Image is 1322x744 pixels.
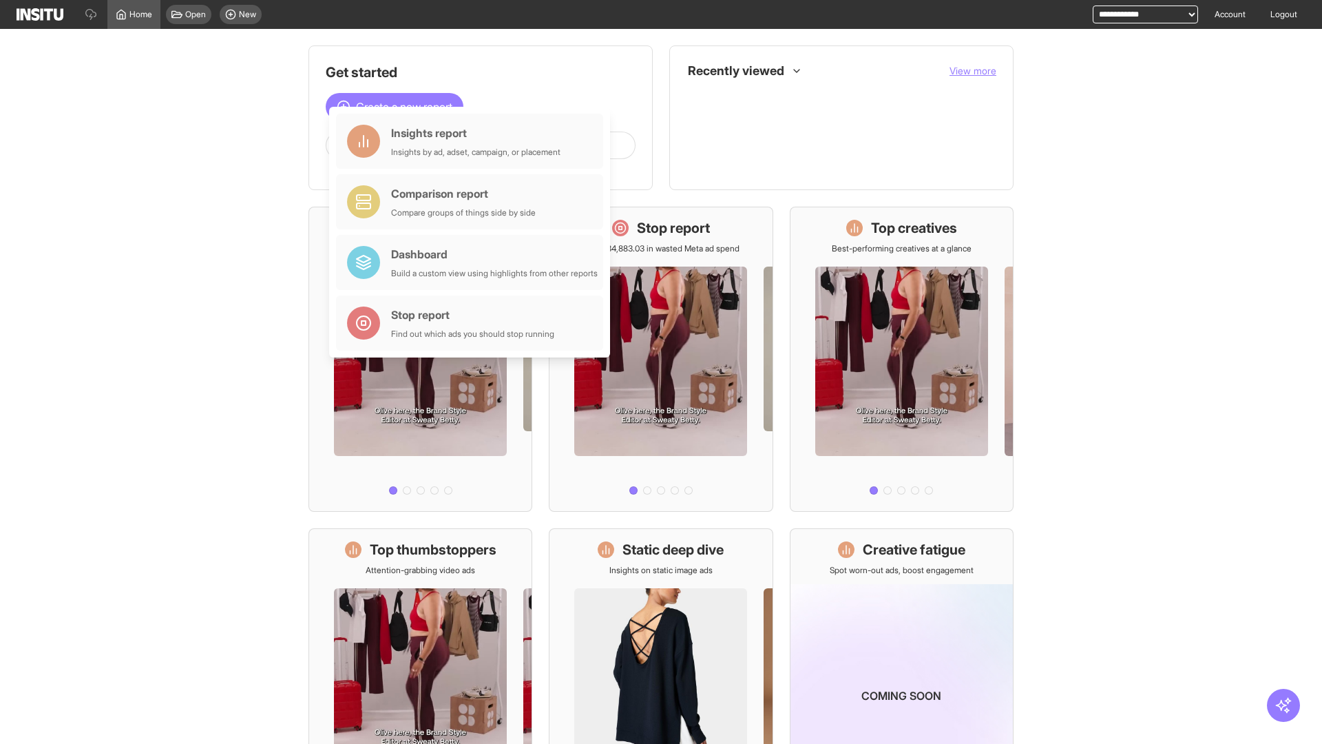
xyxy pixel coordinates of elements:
[356,99,452,115] span: Create a new report
[239,9,256,20] span: New
[609,565,713,576] p: Insights on static image ads
[582,243,739,254] p: Save £34,883.03 in wasted Meta ad spend
[391,329,554,340] div: Find out which ads you should stop running
[391,207,536,218] div: Compare groups of things side by side
[391,246,598,262] div: Dashboard
[871,218,957,238] h1: Top creatives
[326,93,463,121] button: Create a new report
[370,540,496,559] h1: Top thumbstoppers
[308,207,532,512] a: What's live nowSee all active ads instantly
[326,63,636,82] h1: Get started
[391,185,536,202] div: Comparison report
[391,147,560,158] div: Insights by ad, adset, campaign, or placement
[129,9,152,20] span: Home
[391,125,560,141] div: Insights report
[366,565,475,576] p: Attention-grabbing video ads
[622,540,724,559] h1: Static deep dive
[391,268,598,279] div: Build a custom view using highlights from other reports
[790,207,1014,512] a: Top creativesBest-performing creatives at a glance
[391,307,554,323] div: Stop report
[17,8,63,21] img: Logo
[949,65,996,76] span: View more
[549,207,773,512] a: Stop reportSave £34,883.03 in wasted Meta ad spend
[637,218,710,238] h1: Stop report
[832,243,972,254] p: Best-performing creatives at a glance
[185,9,206,20] span: Open
[949,64,996,78] button: View more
